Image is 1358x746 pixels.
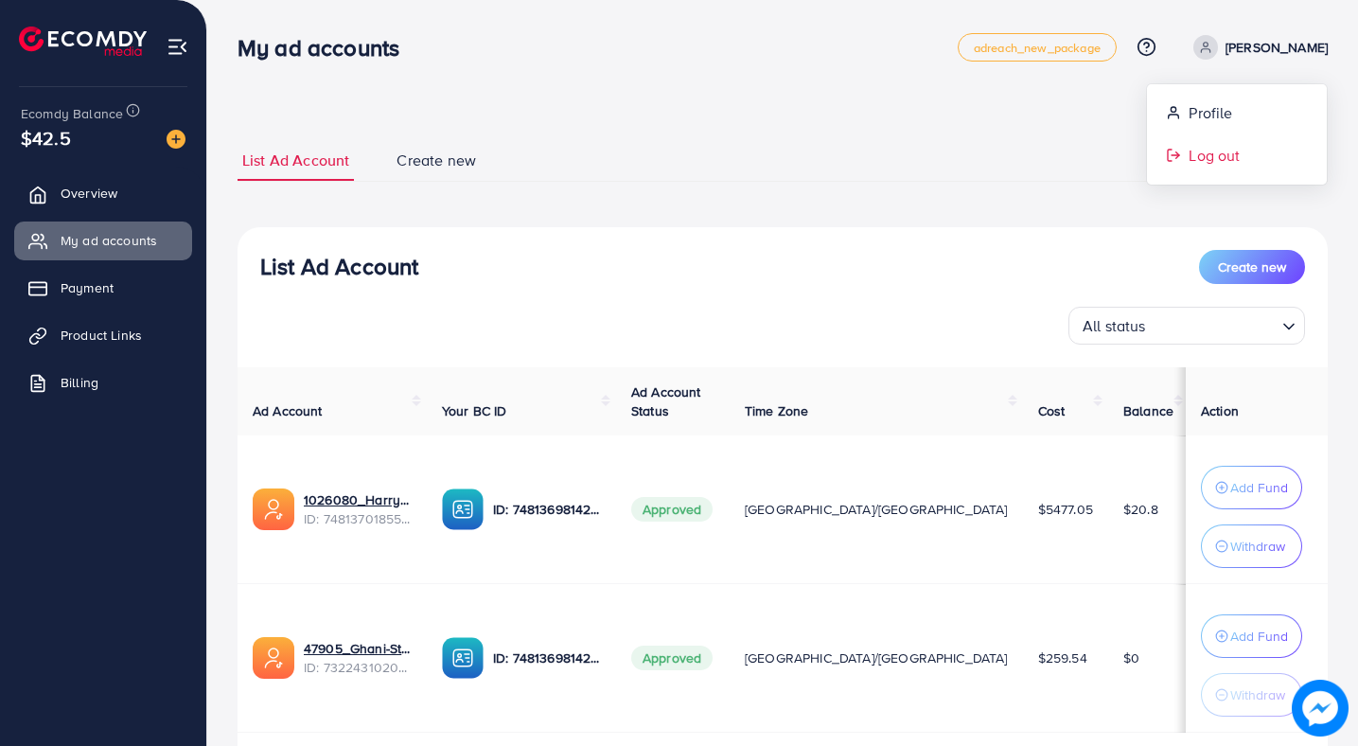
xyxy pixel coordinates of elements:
[631,646,713,670] span: Approved
[631,497,713,522] span: Approved
[304,490,412,509] a: 1026080_Harrys Store_1741892246211
[238,34,414,62] h3: My ad accounts
[1292,680,1349,737] img: image
[1230,535,1285,558] p: Withdraw
[304,639,412,658] a: 47905_Ghani-Store_1704886350257
[1038,648,1087,667] span: $259.54
[397,150,476,171] span: Create new
[260,253,418,280] h3: List Ad Account
[1230,476,1288,499] p: Add Fund
[974,42,1101,54] span: adreach_new_package
[442,488,484,530] img: ic-ba-acc.ded83a64.svg
[1186,35,1328,60] a: [PERSON_NAME]
[14,364,192,401] a: Billing
[61,326,142,345] span: Product Links
[253,637,294,679] img: ic-ads-acc.e4c84228.svg
[745,500,1008,519] span: [GEOGRAPHIC_DATA]/[GEOGRAPHIC_DATA]
[442,637,484,679] img: ic-ba-acc.ded83a64.svg
[1201,673,1302,717] button: Withdraw
[14,222,192,259] a: My ad accounts
[958,33,1117,62] a: adreach_new_package
[1038,401,1066,420] span: Cost
[1230,625,1288,648] p: Add Fund
[253,488,294,530] img: ic-ads-acc.e4c84228.svg
[21,124,71,151] span: $42.5
[14,174,192,212] a: Overview
[14,269,192,307] a: Payment
[61,278,114,297] span: Payment
[493,498,601,521] p: ID: 7481369814251044881
[1189,144,1240,167] span: Log out
[304,639,412,678] div: <span class='underline'>47905_Ghani-Store_1704886350257</span></br>7322431020572327937
[14,316,192,354] a: Product Links
[1123,500,1158,519] span: $20.8
[304,509,412,528] span: ID: 7481370185598025729
[745,648,1008,667] span: [GEOGRAPHIC_DATA]/[GEOGRAPHIC_DATA]
[1201,466,1302,509] button: Add Fund
[745,401,808,420] span: Time Zone
[304,490,412,529] div: <span class='underline'>1026080_Harrys Store_1741892246211</span></br>7481370185598025729
[1189,101,1232,124] span: Profile
[61,184,117,203] span: Overview
[1201,524,1302,568] button: Withdraw
[1199,250,1305,284] button: Create new
[1146,83,1328,186] ul: [PERSON_NAME]
[1038,500,1093,519] span: $5477.05
[442,401,507,420] span: Your BC ID
[1068,307,1305,345] div: Search for option
[1226,36,1328,59] p: [PERSON_NAME]
[1201,614,1302,658] button: Add Fund
[242,150,349,171] span: List Ad Account
[21,104,123,123] span: Ecomdy Balance
[167,36,188,58] img: menu
[631,382,701,420] span: Ad Account Status
[1123,401,1173,420] span: Balance
[19,27,147,56] img: logo
[167,130,185,149] img: image
[493,647,601,669] p: ID: 7481369814251044881
[1079,312,1150,340] span: All status
[1152,309,1275,340] input: Search for option
[61,231,157,250] span: My ad accounts
[1218,258,1286,276] span: Create new
[1201,401,1239,420] span: Action
[1123,648,1139,667] span: $0
[1230,684,1285,706] p: Withdraw
[253,401,323,420] span: Ad Account
[304,658,412,677] span: ID: 7322431020572327937
[61,373,98,392] span: Billing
